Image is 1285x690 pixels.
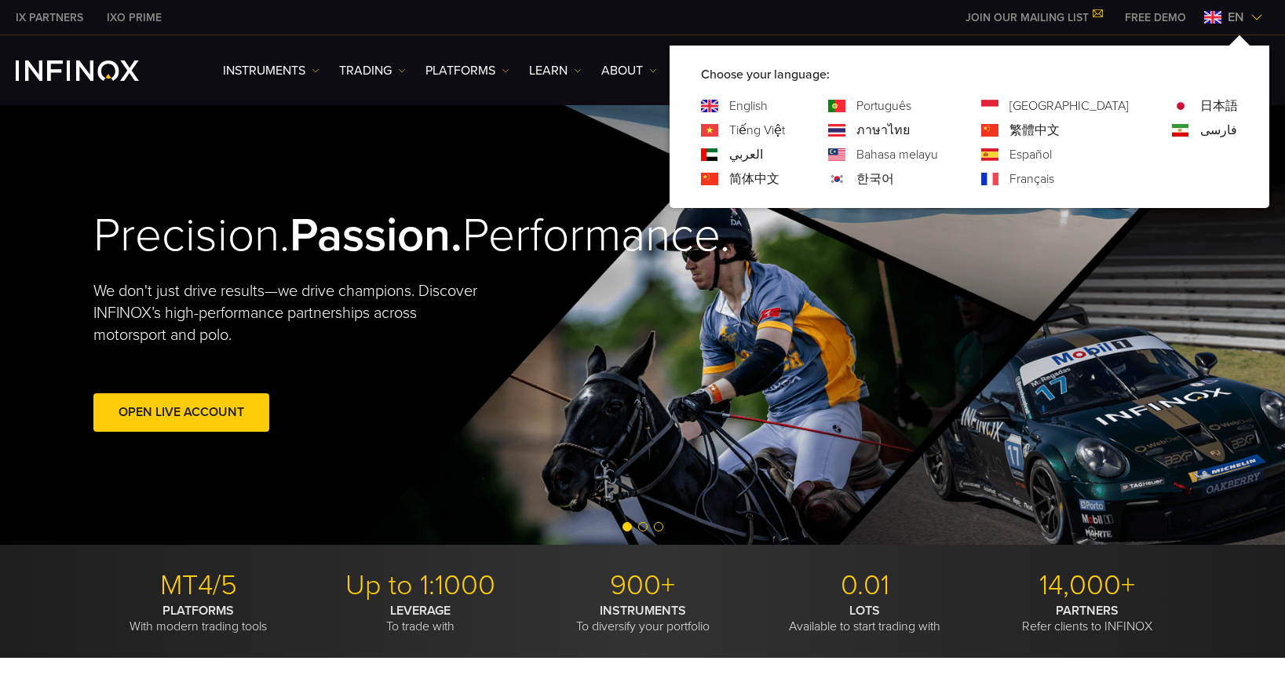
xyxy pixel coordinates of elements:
a: Language [1009,121,1060,140]
a: Language [856,145,938,164]
p: MT4/5 [93,568,304,603]
span: Go to slide 1 [622,522,632,531]
a: TRADING [339,61,406,80]
strong: Passion. [290,207,462,264]
p: We don't just drive results—we drive champions. Discover INFINOX’s high-performance partnerships ... [93,280,489,346]
span: Go to slide 3 [654,522,663,531]
a: Language [856,121,910,140]
a: Learn [529,61,582,80]
a: Language [1009,145,1052,164]
p: 900+ [538,568,748,603]
a: Language [1200,121,1237,140]
p: To diversify your portfolio [538,603,748,634]
a: INFINOX Logo [16,60,176,81]
p: 0.01 [760,568,970,603]
a: Language [1009,170,1054,188]
p: Available to start trading with [760,603,970,634]
span: Go to slide 2 [638,522,648,531]
a: PLATFORMS [425,61,509,80]
p: Up to 1:1000 [316,568,526,603]
a: Language [729,170,779,188]
p: To trade with [316,603,526,634]
a: INFINOX [95,9,173,26]
a: Language [1200,97,1238,115]
p: Refer clients to INFINOX [982,603,1192,634]
strong: INSTRUMENTS [600,603,686,619]
a: Language [1009,97,1129,115]
a: Language [856,97,911,115]
strong: PARTNERS [1056,603,1119,619]
p: With modern trading tools [93,603,304,634]
a: JOIN OUR MAILING LIST [954,11,1113,24]
strong: LEVERAGE [390,603,451,619]
strong: LOTS [849,603,880,619]
strong: PLATFORMS [162,603,234,619]
p: Choose your language: [701,65,1238,84]
a: Instruments [223,61,319,80]
p: 14,000+ [982,568,1192,603]
span: en [1221,8,1250,27]
a: ABOUT [601,61,657,80]
a: Language [856,170,894,188]
a: Open Live Account [93,393,269,432]
a: INFINOX [4,9,95,26]
h2: Precision. Performance. [93,207,588,265]
a: Language [729,97,768,115]
a: Language [729,145,763,164]
a: INFINOX MENU [1113,9,1198,26]
a: Language [729,121,785,140]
